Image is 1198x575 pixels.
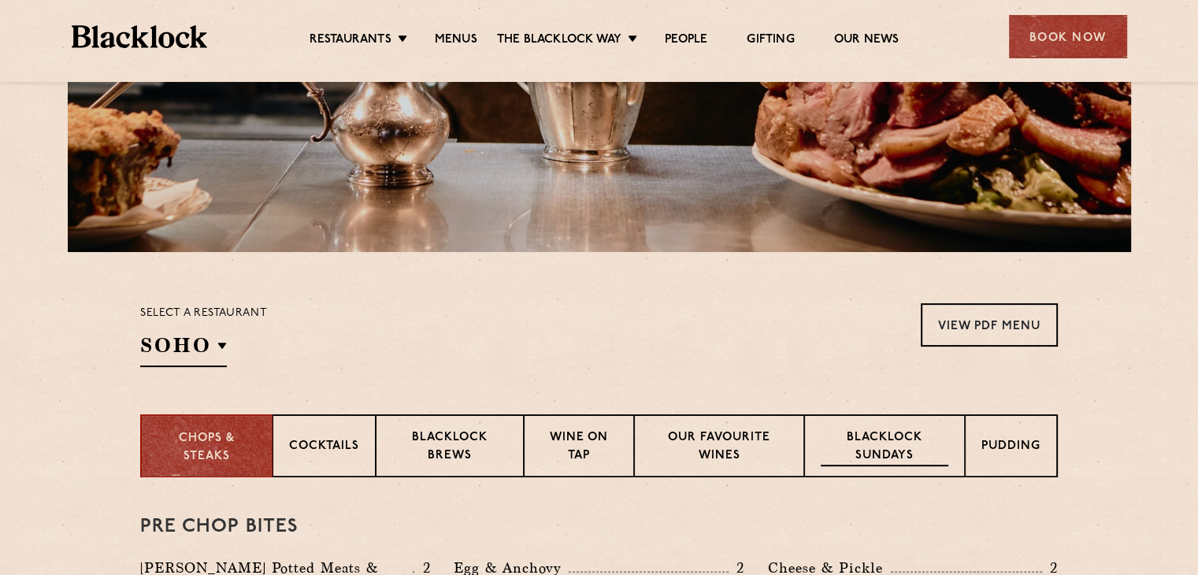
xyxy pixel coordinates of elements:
[435,32,477,50] a: Menus
[158,430,256,466] p: Chops & Steaks
[921,303,1058,347] a: View PDF Menu
[310,32,391,50] a: Restaurants
[540,429,618,466] p: Wine on Tap
[72,25,208,48] img: BL_Textured_Logo-footer-cropped.svg
[665,32,707,50] a: People
[497,32,621,50] a: The Blacklock Way
[651,429,787,466] p: Our favourite wines
[289,438,359,458] p: Cocktails
[1009,15,1127,58] div: Book Now
[981,438,1040,458] p: Pudding
[834,32,899,50] a: Our News
[140,517,1058,537] h3: Pre Chop Bites
[140,332,227,367] h2: SOHO
[821,429,948,466] p: Blacklock Sundays
[140,303,267,324] p: Select a restaurant
[747,32,794,50] a: Gifting
[392,429,507,466] p: Blacklock Brews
